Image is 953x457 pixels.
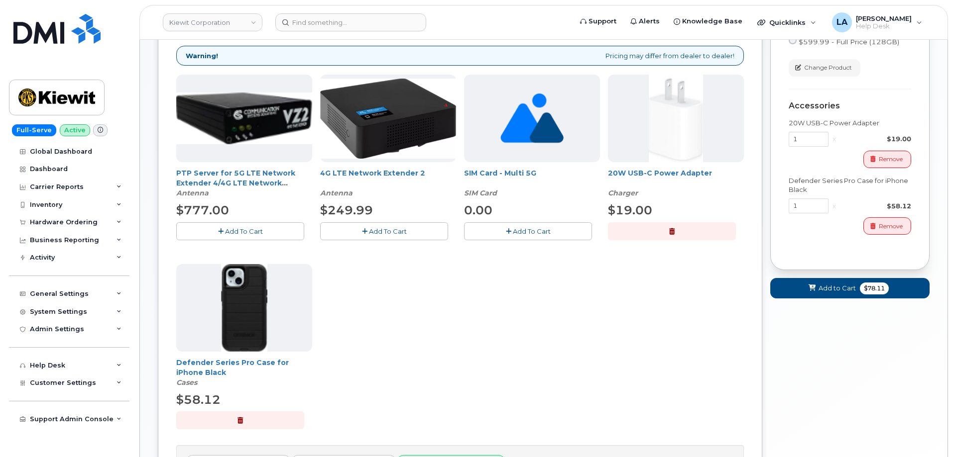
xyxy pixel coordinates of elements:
[176,92,312,144] img: Casa_Sysem.png
[819,283,856,293] span: Add to Cart
[789,118,911,128] div: 20W USB-C Power Adapter
[825,12,929,32] div: Lanette Aparicio
[623,11,667,31] a: Alerts
[176,169,295,197] a: PTP Server for 5G LTE Network Extender 4/4G LTE Network Extender 3
[464,203,492,217] span: 0.00
[163,13,262,31] a: Kiewit Corporation
[750,12,823,32] div: Quicklinks
[682,16,742,26] span: Knowledge Base
[464,168,600,198] div: SIM Card - Multi 5G
[320,79,456,159] img: 4glte_extender.png
[863,151,911,168] button: Remove
[320,222,448,240] button: Add To Cart
[176,46,744,66] div: Pricing may differ from dealer to dealer!
[840,201,911,211] div: $58.12
[176,222,304,240] button: Add To Cart
[464,188,497,197] em: SIM Card
[860,282,889,294] span: $78.11
[513,227,551,235] span: Add To Cart
[804,63,852,72] span: Change Product
[789,176,911,194] div: Defender Series Pro Case for iPhone Black
[320,168,456,198] div: 4G LTE Network Extender 2
[608,188,638,197] em: Charger
[863,217,911,235] button: Remove
[667,11,749,31] a: Knowledge Base
[789,36,797,44] input: $599.99 - Full Price (128GB)
[573,11,623,31] a: Support
[320,188,353,197] em: Antenna
[464,169,536,178] a: SIM Card - Multi 5G
[910,414,946,450] iframe: Messenger Launcher
[639,16,660,26] span: Alerts
[840,134,911,144] div: $19.00
[836,16,847,28] span: LA
[856,14,912,22] span: [PERSON_NAME]
[275,13,426,31] input: Find something...
[176,168,312,198] div: PTP Server for 5G LTE Network Extender 4/4G LTE Network Extender 3
[879,155,903,164] span: Remove
[608,169,712,178] a: 20W USB-C Power Adapter
[649,75,703,162] img: apple20w.jpg
[789,59,860,77] button: Change Product
[789,101,911,110] div: Accessories
[608,203,652,217] span: $19.00
[176,203,229,217] span: $777.00
[879,222,903,231] span: Remove
[176,358,312,387] div: Defender Series Pro Case for iPhone Black
[225,227,263,235] span: Add To Cart
[769,18,806,26] span: Quicklinks
[320,169,425,178] a: 4G LTE Network Extender 2
[186,51,218,61] strong: Warning!
[829,134,840,144] div: x
[176,358,289,377] a: Defender Series Pro Case for iPhone Black
[589,16,616,26] span: Support
[176,378,197,387] em: Cases
[464,222,592,240] button: Add To Cart
[176,188,209,197] em: Antenna
[500,75,564,162] img: no_image_found-2caef05468ed5679b831cfe6fc140e25e0c280774317ffc20a367ab7fd17291e.png
[369,227,407,235] span: Add To Cart
[608,168,744,198] div: 20W USB-C Power Adapter
[176,392,221,407] span: $58.12
[770,278,930,298] button: Add to Cart $78.11
[221,264,268,352] img: defenderiphone14.png
[829,201,840,211] div: x
[799,38,899,46] span: $599.99 - Full Price (128GB)
[856,22,912,30] span: Help Desk
[320,203,373,217] span: $249.99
